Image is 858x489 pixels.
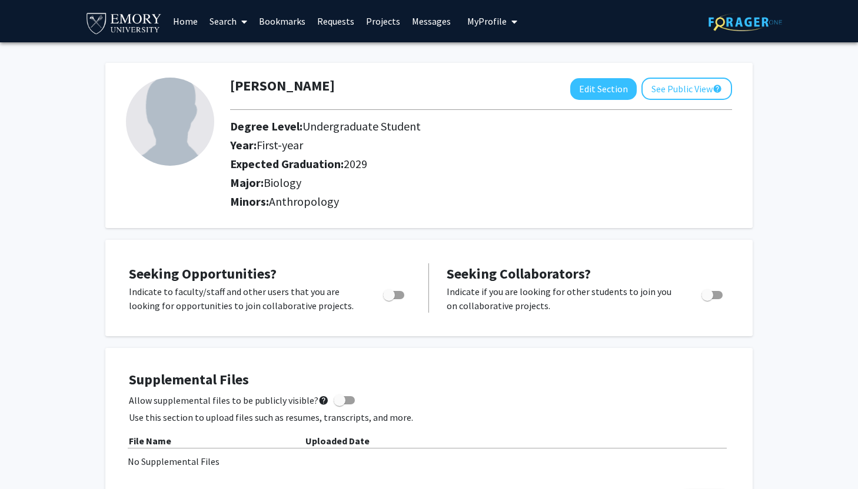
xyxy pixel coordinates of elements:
a: Projects [360,1,406,42]
h4: Supplemental Files [129,371,729,388]
span: Undergraduate Student [302,119,421,133]
img: Profile Picture [126,78,214,166]
div: No Supplemental Files [128,454,730,468]
a: Requests [311,1,360,42]
h2: Minors: [230,195,732,209]
span: Biology [264,175,301,190]
h2: Degree Level: [230,119,666,133]
p: Indicate to faculty/staff and other users that you are looking for opportunities to join collabor... [129,284,361,313]
a: Bookmarks [253,1,311,42]
h2: Major: [230,176,732,190]
div: Toggle [378,284,411,302]
div: Toggle [697,284,729,302]
img: Emory University Logo [85,9,163,36]
b: Uploaded Date [305,435,370,447]
h2: Expected Graduation: [230,157,666,171]
a: Messages [406,1,457,42]
span: Allow supplemental files to be publicly visible? [129,393,329,407]
a: Search [204,1,253,42]
p: Use this section to upload files such as resumes, transcripts, and more. [129,410,729,424]
img: ForagerOne Logo [709,13,782,31]
mat-icon: help [318,393,329,407]
h1: [PERSON_NAME] [230,78,335,95]
b: File Name [129,435,171,447]
h2: Year: [230,138,666,152]
span: First-year [257,138,303,152]
span: Anthropology [269,194,339,209]
a: Home [167,1,204,42]
span: Seeking Opportunities? [129,264,277,283]
button: See Public View [641,78,732,100]
mat-icon: help [713,82,722,96]
iframe: Chat [9,436,50,480]
p: Indicate if you are looking for other students to join you on collaborative projects. [447,284,679,313]
span: Seeking Collaborators? [447,264,591,283]
button: Edit Section [570,78,637,100]
span: My Profile [467,15,507,27]
span: 2029 [344,156,367,171]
